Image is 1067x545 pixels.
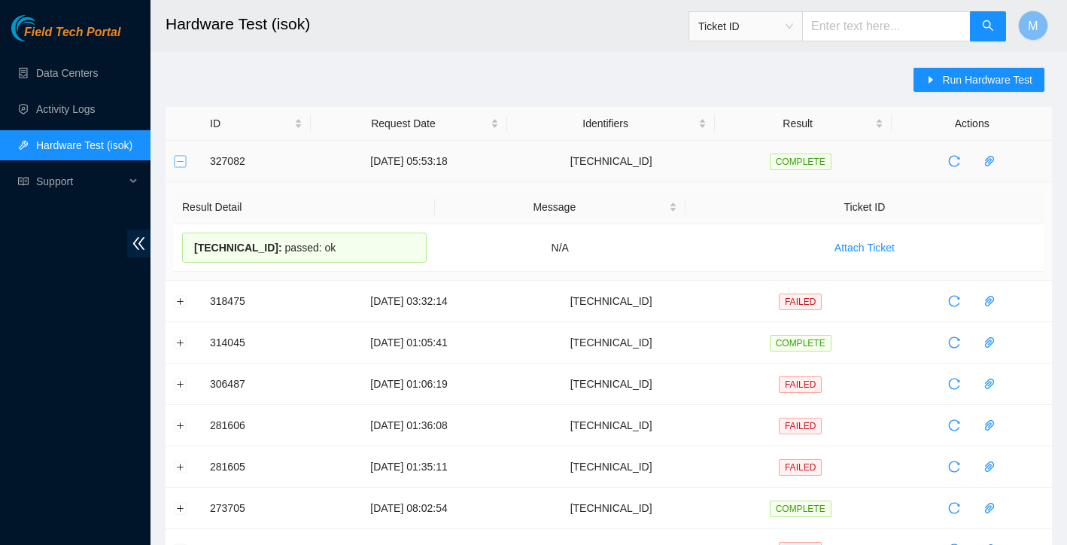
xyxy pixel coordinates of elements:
button: Expand row [175,295,187,307]
img: Akamai Technologies [11,15,76,41]
td: [TECHNICAL_ID] [507,141,714,182]
button: reload [942,330,966,355]
button: paper-clip [977,455,1002,479]
span: Attach Ticket [834,239,895,256]
td: [DATE] 01:06:19 [311,364,508,405]
span: reload [943,461,965,473]
td: [TECHNICAL_ID] [507,488,714,529]
th: Ticket ID [685,190,1044,224]
button: caret-rightRun Hardware Test [913,68,1044,92]
td: [DATE] 01:35:11 [311,446,508,488]
span: reload [943,336,965,349]
td: [DATE] 01:36:08 [311,405,508,446]
span: FAILED [779,376,822,393]
td: [TECHNICAL_ID] [507,446,714,488]
button: M [1018,11,1048,41]
button: paper-clip [977,372,1002,396]
td: [TECHNICAL_ID] [507,364,714,405]
td: [TECHNICAL_ID] [507,281,714,322]
button: reload [942,455,966,479]
button: Expand row [175,461,187,473]
span: Run Hardware Test [942,72,1032,88]
td: 327082 [202,141,311,182]
button: reload [942,372,966,396]
button: Expand row [175,502,187,514]
td: [DATE] 01:05:41 [311,322,508,364]
span: reload [943,295,965,307]
td: 318475 [202,281,311,322]
td: N/A [435,224,685,272]
span: double-left [127,230,150,257]
span: paper-clip [978,419,1001,431]
button: paper-clip [977,330,1002,355]
td: [DATE] 03:32:14 [311,281,508,322]
span: paper-clip [978,295,1001,307]
span: reload [943,419,965,431]
td: 273705 [202,488,311,529]
td: 281606 [202,405,311,446]
span: FAILED [779,459,822,476]
button: Attach Ticket [822,236,907,260]
button: reload [942,289,966,313]
button: paper-clip [977,413,1002,437]
button: reload [942,149,966,173]
td: [TECHNICAL_ID] [507,322,714,364]
button: paper-clip [977,289,1002,313]
span: paper-clip [978,502,1001,514]
span: reload [943,502,965,514]
td: 281605 [202,446,311,488]
button: Expand row [175,336,187,349]
a: Activity Logs [36,103,96,115]
td: [TECHNICAL_ID] [507,405,714,446]
th: Result Detail [174,190,435,224]
span: paper-clip [978,336,1001,349]
span: read [18,176,29,187]
td: 314045 [202,322,311,364]
span: Field Tech Portal [24,26,120,40]
button: paper-clip [977,496,1002,520]
div: passed: ok [182,233,427,263]
button: Collapse row [175,155,187,167]
a: Data Centers [36,67,98,79]
span: COMPLETE [770,501,831,517]
span: reload [943,378,965,390]
th: Actions [892,107,1052,141]
td: 306487 [202,364,311,405]
span: Ticket ID [698,15,793,38]
button: reload [942,496,966,520]
span: reload [943,155,965,167]
span: search [982,20,994,34]
span: COMPLETE [770,335,831,352]
a: Hardware Test (isok) [36,139,132,151]
span: [TECHNICAL_ID] : [194,242,282,254]
td: [DATE] 05:53:18 [311,141,508,182]
td: [DATE] 08:02:54 [311,488,508,529]
span: paper-clip [978,378,1001,390]
button: reload [942,413,966,437]
span: Support [36,166,125,196]
button: Expand row [175,378,187,390]
span: paper-clip [978,461,1001,473]
button: Expand row [175,419,187,431]
span: caret-right [926,75,936,87]
span: FAILED [779,294,822,310]
button: search [970,11,1006,41]
a: Akamai TechnologiesField Tech Portal [11,27,120,47]
span: paper-clip [978,155,1001,167]
span: COMPLETE [770,154,831,170]
button: paper-clip [977,149,1002,173]
input: Enter text here... [802,11,971,41]
span: FAILED [779,418,822,434]
span: M [1028,17,1038,35]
